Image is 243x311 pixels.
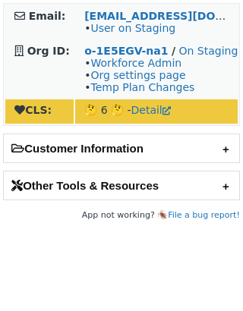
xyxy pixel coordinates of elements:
[4,171,239,199] h2: Other Tools & Resources
[131,104,171,116] a: Detail
[27,45,70,57] strong: Org ID:
[84,22,175,34] span: •
[90,69,185,81] a: Org settings page
[90,57,181,69] a: Workforce Admin
[179,45,238,57] a: On Staging
[4,134,239,162] h2: Customer Information
[90,22,175,34] a: User on Staging
[14,104,52,116] strong: CLS:
[3,208,240,223] footer: App not working? 🪳
[29,10,66,22] strong: Email:
[172,45,175,57] strong: /
[168,210,240,220] a: File a bug report!
[84,45,168,57] a: o-1E5EGV-na1
[75,99,238,124] td: 🤔 6 🤔 -
[90,81,194,93] a: Temp Plan Changes
[84,57,194,93] span: • • •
